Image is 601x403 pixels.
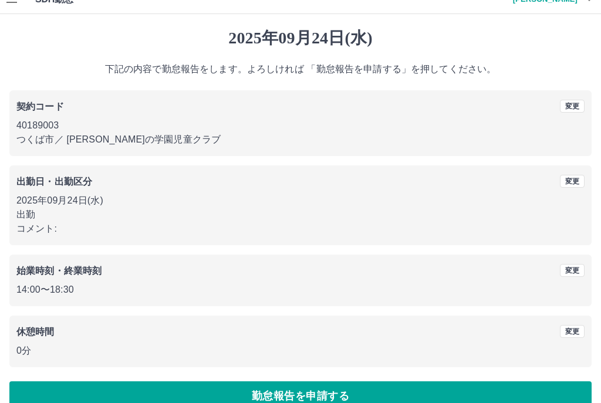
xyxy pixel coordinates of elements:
[16,344,585,358] p: 0分
[560,264,585,277] button: 変更
[560,325,585,338] button: 変更
[16,266,102,276] b: 始業時刻・終業時刻
[16,222,585,236] p: コメント:
[9,28,592,48] h1: 2025年09月24日(水)
[9,62,592,76] p: 下記の内容で勤怠報告をします。よろしければ 「勤怠報告を申請する」を押してください。
[16,177,92,187] b: 出勤日・出勤区分
[16,208,585,222] p: 出勤
[16,194,585,208] p: 2025年09月24日(水)
[16,118,585,133] p: 40189003
[560,175,585,188] button: 変更
[16,327,55,337] b: 休憩時間
[560,100,585,113] button: 変更
[16,133,585,147] p: つくば市 ／ [PERSON_NAME]の学園児童クラブ
[16,101,64,111] b: 契約コード
[16,283,585,297] p: 14:00 〜 18:30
